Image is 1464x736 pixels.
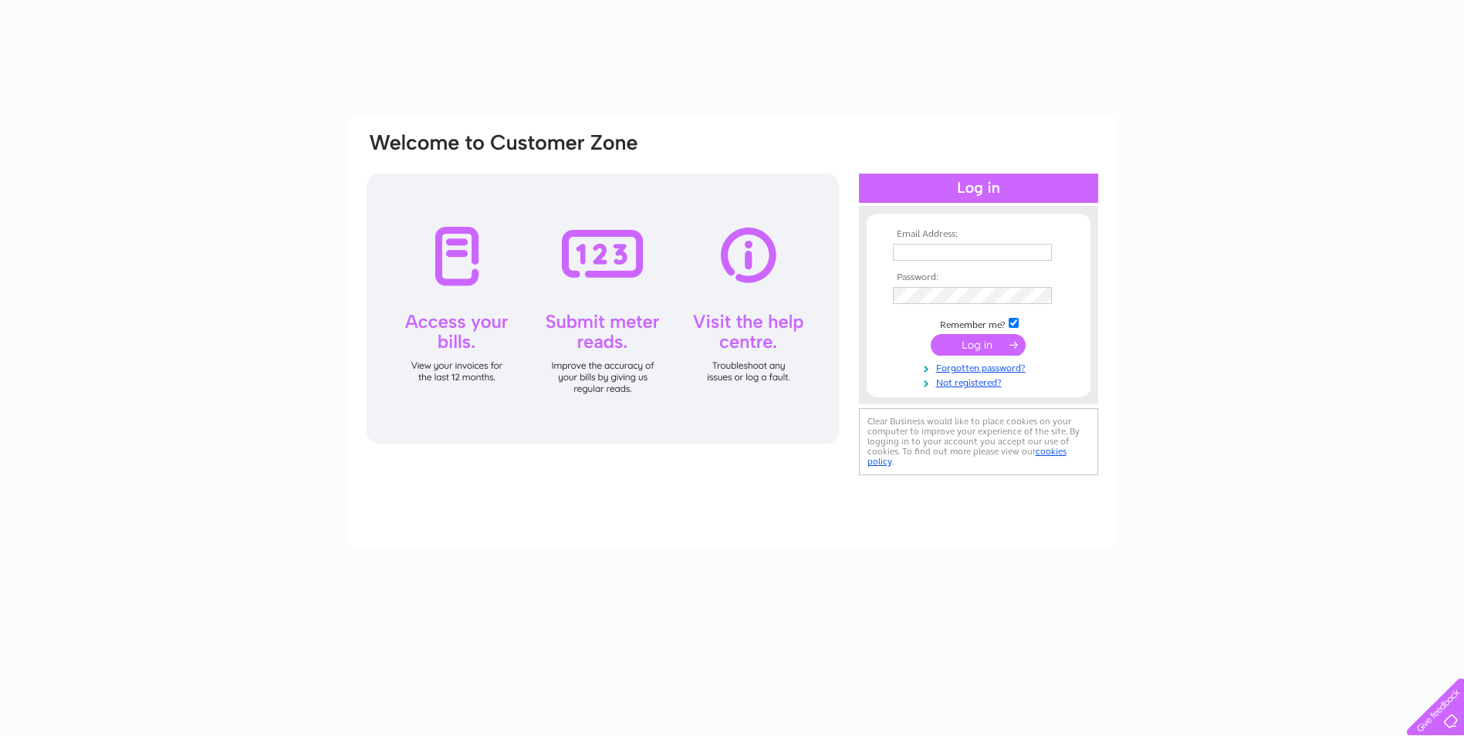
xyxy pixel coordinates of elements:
[859,408,1098,475] div: Clear Business would like to place cookies on your computer to improve your experience of the sit...
[893,360,1068,374] a: Forgotten password?
[889,272,1068,283] th: Password:
[893,374,1068,389] a: Not registered?
[867,446,1067,467] a: cookies policy
[889,229,1068,240] th: Email Address:
[889,316,1068,331] td: Remember me?
[931,334,1026,356] input: Submit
